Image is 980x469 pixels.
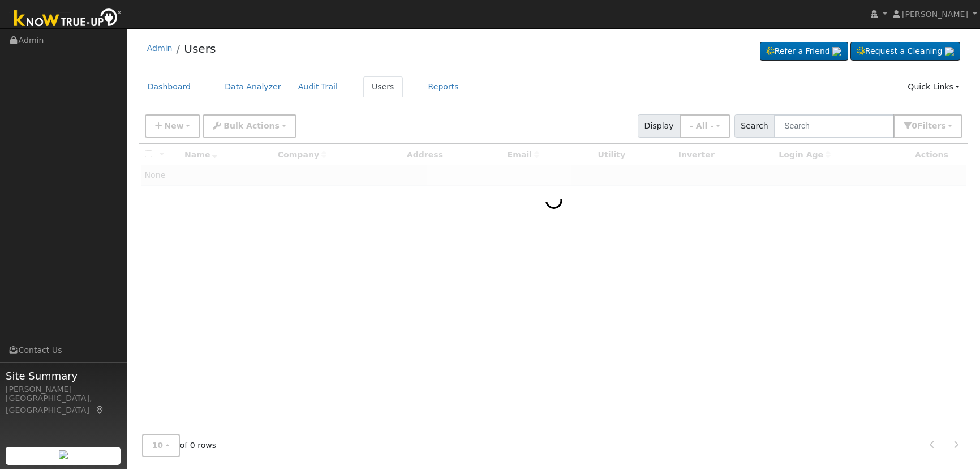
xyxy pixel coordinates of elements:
span: New [164,121,183,130]
span: 10 [152,441,164,450]
span: s [941,121,945,130]
span: Display [638,114,680,138]
span: Filter [917,121,946,130]
a: Map [95,406,105,415]
span: Bulk Actions [223,121,280,130]
div: [PERSON_NAME] [6,383,121,395]
a: Admin [147,44,173,53]
a: Quick Links [899,76,968,97]
span: of 0 rows [142,434,217,457]
input: Search [774,114,894,138]
a: Request a Cleaning [850,42,960,61]
a: Refer a Friend [760,42,848,61]
button: - All - [680,114,730,138]
a: Users [184,42,216,56]
img: retrieve [832,47,841,56]
a: Users [363,76,403,97]
img: retrieve [59,450,68,459]
button: 0Filters [893,114,962,138]
a: Data Analyzer [216,76,290,97]
button: 10 [142,434,180,457]
img: retrieve [945,47,954,56]
button: Bulk Actions [203,114,296,138]
a: Reports [420,76,467,97]
img: Know True-Up [8,6,127,32]
div: [GEOGRAPHIC_DATA], [GEOGRAPHIC_DATA] [6,393,121,416]
button: New [145,114,201,138]
a: Dashboard [139,76,200,97]
span: [PERSON_NAME] [902,10,968,19]
span: Search [734,114,775,138]
a: Audit Trail [290,76,346,97]
span: Site Summary [6,368,121,383]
